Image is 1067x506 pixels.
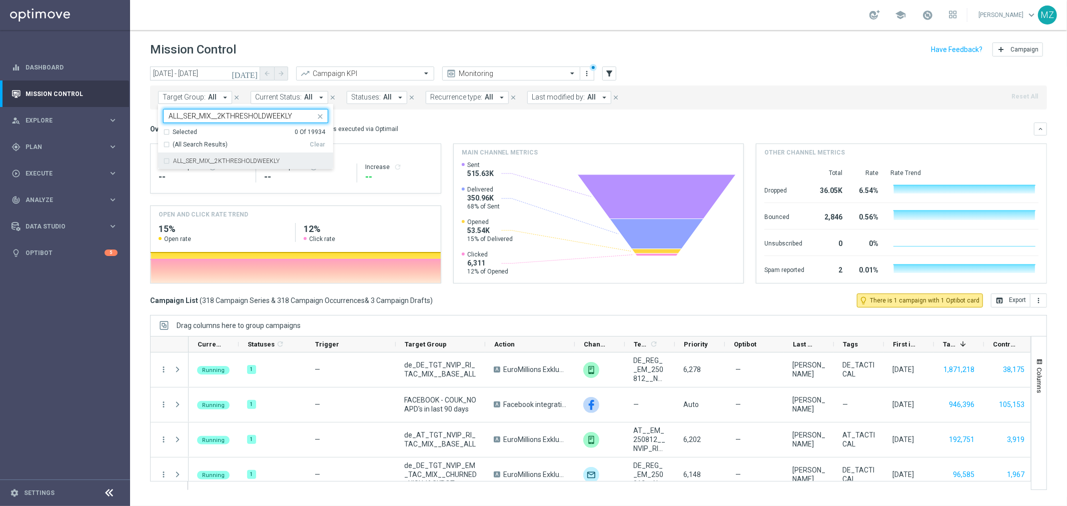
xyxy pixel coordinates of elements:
[197,400,230,409] colored-tag: Running
[503,400,566,409] span: Facebook integration test
[816,181,842,197] div: 36.05K
[108,168,118,178] i: keyboard_arrow_right
[590,64,597,71] div: There are unsaved changes
[634,340,648,348] span: Templates
[854,169,878,177] div: Rate
[995,296,1003,304] i: open_in_browser
[650,340,658,348] i: refresh
[264,171,349,183] div: --
[893,340,917,348] span: First in Range
[260,66,274,80] button: arrow_back
[315,365,320,373] span: —
[734,340,756,348] span: Optibot
[164,235,191,243] span: Open rate
[11,222,118,230] div: Data Studio keyboard_arrow_right
[611,92,620,103] button: close
[633,356,666,383] span: DE_REG__EM_250812__NVIP_RI_TAC_LT - DE_REG__EM_250812__NVIP_RI_TAC_LT
[247,400,256,409] div: 1
[347,91,407,104] button: Statuses: All arrow_drop_down
[467,218,513,226] span: Opened
[365,171,433,183] div: --
[11,116,118,124] button: person_search Explore keyboard_arrow_right
[177,321,301,329] div: Row Groups
[247,365,256,374] div: 1
[1006,468,1025,481] button: 1,967
[816,261,842,277] div: 2
[683,470,701,478] span: 6,148
[997,45,1005,53] i: add
[494,366,500,372] span: A
[948,398,975,411] button: 946,396
[278,70,285,77] i: arrow_forward
[315,435,320,443] span: —
[315,340,339,348] span: Trigger
[394,163,402,171] button: refresh
[328,92,337,103] button: close
[159,470,168,479] i: more_vert
[365,296,369,304] span: &
[316,112,324,120] i: close
[532,93,585,101] span: Last modified by:
[683,365,701,373] span: 6,278
[467,235,513,243] span: 15% of Delivered
[895,9,906,20] span: school
[583,467,599,483] img: Optimail
[173,140,228,149] span: (All Search Results)
[159,365,168,374] i: more_vert
[26,239,105,266] a: Optibot
[931,46,982,53] input: Have Feedback?
[247,470,256,479] div: 1
[764,261,804,277] div: Spam reported
[583,397,599,413] div: Facebook Custom Audience
[365,163,433,171] div: Increase
[1035,367,1043,393] span: Columns
[295,128,325,136] div: 0 Of 19934
[509,92,518,103] button: close
[12,195,108,204] div: Analyze
[587,93,596,101] span: All
[10,488,19,497] i: settings
[408,94,415,101] i: close
[467,161,494,169] span: Sent
[1034,296,1042,304] i: more_vert
[202,367,225,373] span: Running
[309,235,335,243] span: Click rate
[24,490,55,496] a: Settings
[684,340,708,348] span: Priority
[467,202,500,210] span: 68% of Sent
[315,110,323,118] button: close
[12,239,118,266] div: Optibot
[952,468,975,481] button: 96,585
[582,67,592,79] button: more_vert
[11,169,118,177] button: play_circle_outline Execute keyboard_arrow_right
[247,435,256,444] div: 1
[992,42,1043,56] button: add Campaign
[202,296,365,305] span: 318 Campaign Series & 318 Campaign Occurrences
[12,169,108,178] div: Execute
[854,208,878,224] div: 0.56%
[892,470,914,479] div: 12 Aug 2025, Tuesday
[12,116,108,125] div: Explore
[605,69,614,78] i: filter_alt
[792,430,825,448] div: Charlotte Kammeyer
[264,70,271,77] i: arrow_back
[404,395,477,413] span: FACEBOOK - COUK_NO APD's in last 90 days
[870,296,979,305] span: There is 1 campaign with 1 Optibot card
[407,92,416,103] button: close
[383,93,392,101] span: All
[12,80,118,107] div: Mission Control
[197,470,230,479] colored-tag: Running
[494,436,500,442] span: A
[255,93,302,101] span: Current Status:
[467,267,509,275] span: 12% of Opened
[159,435,168,444] i: more_vert
[942,363,975,376] button: 1,871,218
[221,93,230,102] i: arrow_drop_down
[735,365,741,374] span: —
[494,401,500,407] span: A
[251,91,328,104] button: Current Status: All arrow_drop_down
[1030,293,1047,307] button: more_vert
[11,249,118,257] div: lightbulb Optibot 5
[442,66,580,80] ng-select: Monitoring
